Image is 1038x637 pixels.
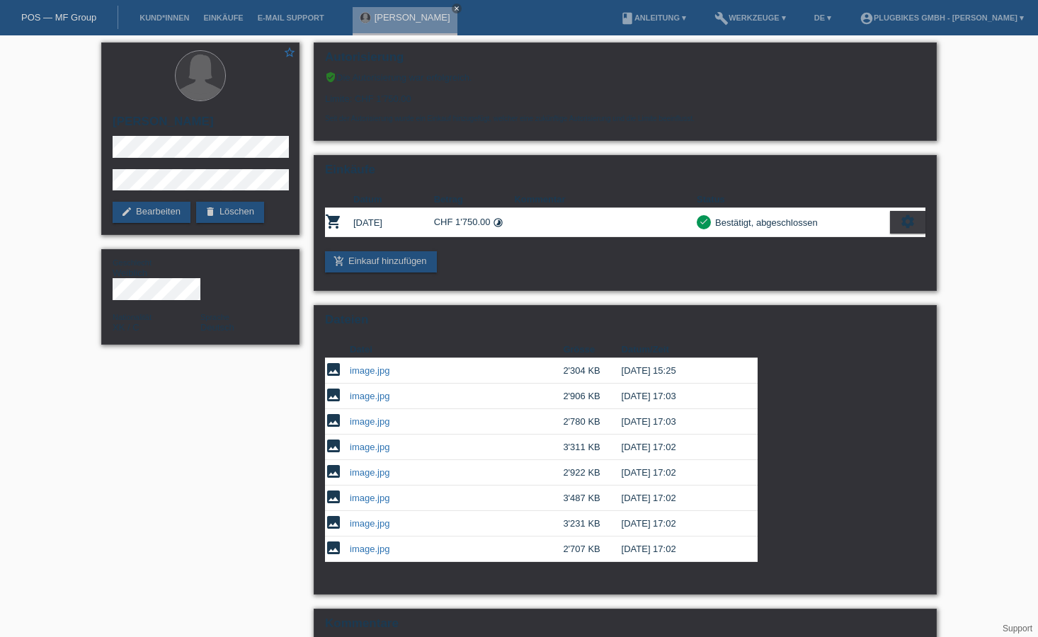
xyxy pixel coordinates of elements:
a: image.jpg [350,493,389,503]
i: build [714,11,729,25]
td: [DATE] 15:25 [622,358,738,384]
th: Grösse [563,341,621,358]
h2: Dateien [325,313,925,334]
i: verified_user [325,71,336,83]
td: [DATE] 17:03 [622,384,738,409]
i: delete [205,206,216,217]
i: add_shopping_cart [333,256,345,267]
td: 2'906 KB [563,384,621,409]
td: [DATE] 17:02 [622,536,738,562]
a: editBearbeiten [113,202,190,223]
h2: [PERSON_NAME] [113,115,288,136]
i: image [325,514,342,531]
td: [DATE] [353,208,434,237]
td: 3'487 KB [563,486,621,511]
i: Fixe Raten (12 Raten) [493,217,503,228]
a: DE ▾ [807,13,838,22]
th: Datum [353,191,434,208]
td: 3'231 KB [563,511,621,536]
a: buildWerkzeuge ▾ [707,13,793,22]
span: Sprache [200,313,229,321]
a: close [452,4,462,13]
i: image [325,488,342,505]
i: image [325,437,342,454]
th: Datum/Zeit [622,341,738,358]
span: Kosovo / C / 06.11.2008 [113,322,139,333]
td: [DATE] 17:02 [622,511,738,536]
i: edit [121,206,132,217]
i: image [325,463,342,480]
div: Bestätigt, abgeschlossen [711,215,818,230]
th: Status [697,191,890,208]
i: check [699,217,709,226]
p: Seit der Autorisierung wurde ein Einkauf hinzugefügt, welcher eine zukünftige Autorisierung und d... [325,115,925,122]
a: deleteLöschen [196,202,264,223]
i: image [325,539,342,556]
i: account_circle [860,11,874,25]
a: bookAnleitung ▾ [613,13,693,22]
div: Weiblich [113,257,200,278]
i: image [325,386,342,403]
a: Kund*innen [132,13,196,22]
td: CHF 1'750.00 [434,208,515,237]
div: Limite: CHF 1'750.00 [325,83,925,122]
h2: Einkäufe [325,163,925,184]
a: image.jpg [350,416,389,427]
td: [DATE] 17:02 [622,486,738,511]
i: star_border [283,46,296,59]
i: image [325,361,342,378]
a: image.jpg [350,467,389,478]
a: E-Mail Support [251,13,331,22]
a: [PERSON_NAME] [375,12,450,23]
td: 3'311 KB [563,435,621,460]
td: 2'304 KB [563,358,621,384]
td: [DATE] 17:02 [622,435,738,460]
td: [DATE] 17:02 [622,460,738,486]
a: image.jpg [350,391,389,401]
td: 2'780 KB [563,409,621,435]
span: Geschlecht [113,258,152,267]
a: image.jpg [350,442,389,452]
a: image.jpg [350,518,389,529]
a: star_border [283,46,296,61]
span: Nationalität [113,313,152,321]
h2: Autorisierung [325,50,925,71]
a: image.jpg [350,544,389,554]
th: Kommentar [514,191,697,208]
a: Einkäufe [196,13,250,22]
i: settings [900,214,916,229]
a: account_circlePlugBikes GmbH - [PERSON_NAME] ▾ [852,13,1031,22]
a: image.jpg [350,365,389,376]
a: POS — MF Group [21,12,96,23]
td: [DATE] 17:03 [622,409,738,435]
td: 2'922 KB [563,460,621,486]
td: 2'707 KB [563,536,621,562]
span: Deutsch [200,322,234,333]
i: image [325,412,342,429]
i: close [453,5,460,12]
div: Die Autorisierung war erfolgreich. [325,71,925,83]
i: POSP00026755 [325,213,342,230]
th: Betrag [434,191,515,208]
i: book [620,11,634,25]
a: add_shopping_cartEinkauf hinzufügen [325,251,437,272]
th: Datei [350,341,563,358]
a: Support [1003,624,1032,633]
